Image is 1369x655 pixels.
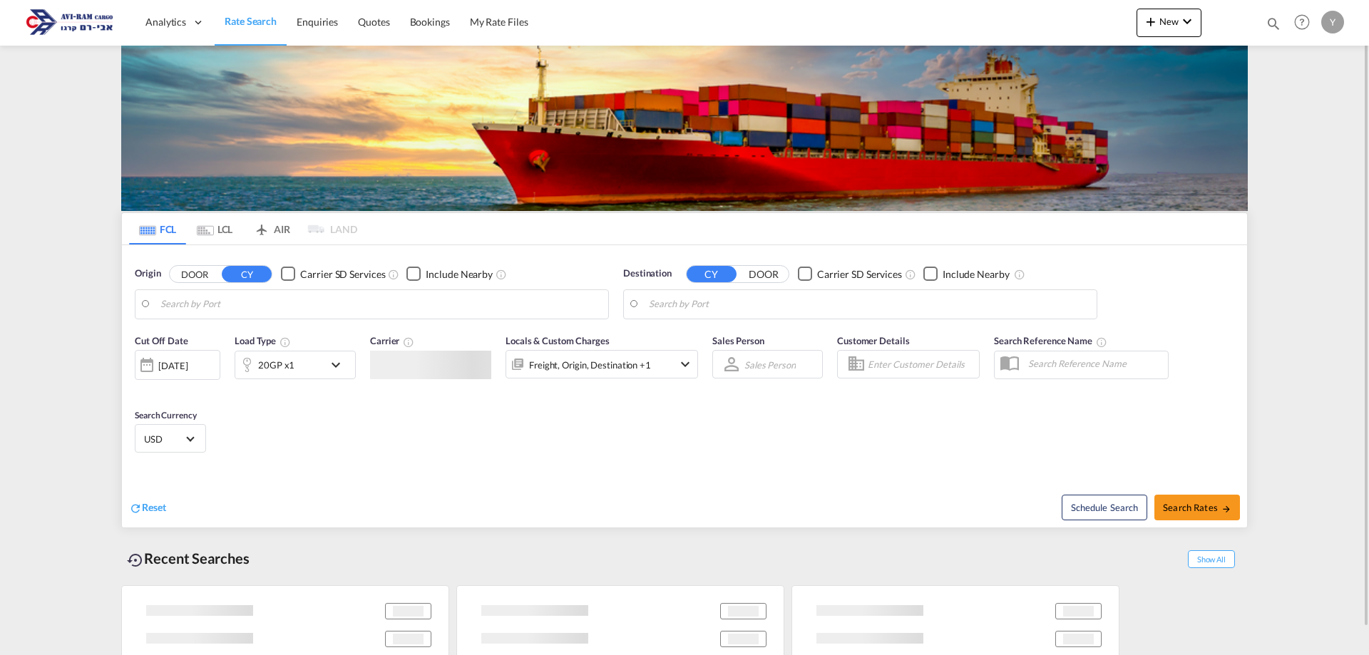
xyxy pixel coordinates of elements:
div: [DATE] [158,359,188,372]
md-pagination-wrapper: Use the left and right arrow keys to navigate between tabs [129,213,357,244]
md-icon: The selected Trucker/Carrierwill be displayed in the rate results If the rates are from another f... [403,336,414,348]
md-checkbox: Checkbox No Ink [798,267,902,282]
md-datepicker: Select [135,378,145,398]
md-icon: icon-plus 400-fg [1142,13,1159,30]
div: Freight Origin Destination Factory Stuffing [529,355,651,375]
md-tab-item: AIR [243,213,300,244]
input: Enter Customer Details [868,354,975,375]
span: My Rate Files [470,16,528,28]
md-icon: icon-chevron-down [1179,13,1196,30]
button: Note: By default Schedule search will only considerorigin ports, destination ports and cut off da... [1062,495,1147,520]
md-icon: icon-backup-restore [127,552,144,569]
input: Search by Port [160,294,601,315]
img: LCL+%26+FCL+BACKGROUND.png [121,46,1248,211]
span: Quotes [358,16,389,28]
div: [DATE] [135,350,220,380]
md-tab-item: LCL [186,213,243,244]
md-icon: icon-information-outline [280,336,291,348]
span: Load Type [235,335,291,346]
md-icon: Unchecked: Search for CY (Container Yard) services for all selected carriers.Checked : Search for... [905,269,916,280]
span: Reset [142,501,166,513]
div: Freight Origin Destination Factory Stuffingicon-chevron-down [506,350,698,378]
md-select: Sales Person [743,354,797,375]
span: Search Currency [135,410,197,421]
md-icon: icon-airplane [253,221,270,232]
span: Destination [623,267,672,281]
span: Help [1290,10,1314,34]
input: Search Reference Name [1021,353,1168,374]
div: 20GP x1icon-chevron-down [235,351,356,379]
md-checkbox: Checkbox No Ink [281,267,385,282]
div: icon-refreshReset [129,500,166,516]
div: Y [1321,11,1344,33]
md-checkbox: Checkbox No Ink [406,267,493,282]
md-checkbox: Checkbox No Ink [923,267,1010,282]
div: Include Nearby [426,267,493,282]
span: Bookings [410,16,450,28]
span: Locals & Custom Charges [506,335,610,346]
div: Recent Searches [121,542,255,574]
span: Show All [1188,550,1235,568]
span: Analytics [145,15,186,29]
button: CY [687,266,737,282]
div: Include Nearby [943,267,1010,282]
md-icon: icon-magnify [1266,16,1281,31]
img: 166978e0a5f911edb4280f3c7a976193.png [21,6,118,38]
span: USD [144,433,184,445]
md-icon: icon-chevron-down [677,356,694,373]
span: Carrier [370,335,414,346]
md-icon: icon-refresh [129,502,142,515]
div: Origin DOOR CY Checkbox No InkUnchecked: Search for CY (Container Yard) services for all selected... [122,245,1247,527]
span: Origin [135,267,160,281]
md-icon: Unchecked: Ignores neighbouring ports when fetching rates.Checked : Includes neighbouring ports w... [1014,269,1025,280]
span: Cut Off Date [135,335,188,346]
span: Rate Search [225,15,277,27]
button: icon-plus 400-fgNewicon-chevron-down [1137,9,1201,37]
button: DOOR [739,266,789,282]
button: Search Ratesicon-arrow-right [1154,495,1240,520]
md-select: Select Currency: $ USDUnited States Dollar [143,428,198,449]
div: Carrier SD Services [817,267,902,282]
span: Sales Person [712,335,764,346]
div: 20GP x1 [258,355,294,375]
button: DOOR [170,266,220,282]
span: Enquiries [297,16,338,28]
div: Carrier SD Services [300,267,385,282]
md-icon: Unchecked: Search for CY (Container Yard) services for all selected carriers.Checked : Search for... [388,269,399,280]
md-icon: Your search will be saved by the below given name [1096,336,1107,348]
md-icon: icon-chevron-down [327,356,352,373]
span: New [1142,16,1196,27]
button: CY [222,266,272,282]
span: Search Rates [1163,502,1231,513]
div: icon-magnify [1266,16,1281,37]
span: Customer Details [837,335,909,346]
md-tab-item: FCL [129,213,186,244]
div: Help [1290,10,1321,36]
md-icon: Unchecked: Ignores neighbouring ports when fetching rates.Checked : Includes neighbouring ports w... [496,269,507,280]
span: Search Reference Name [994,335,1107,346]
input: Search by Port [649,294,1089,315]
md-icon: icon-arrow-right [1221,504,1231,514]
